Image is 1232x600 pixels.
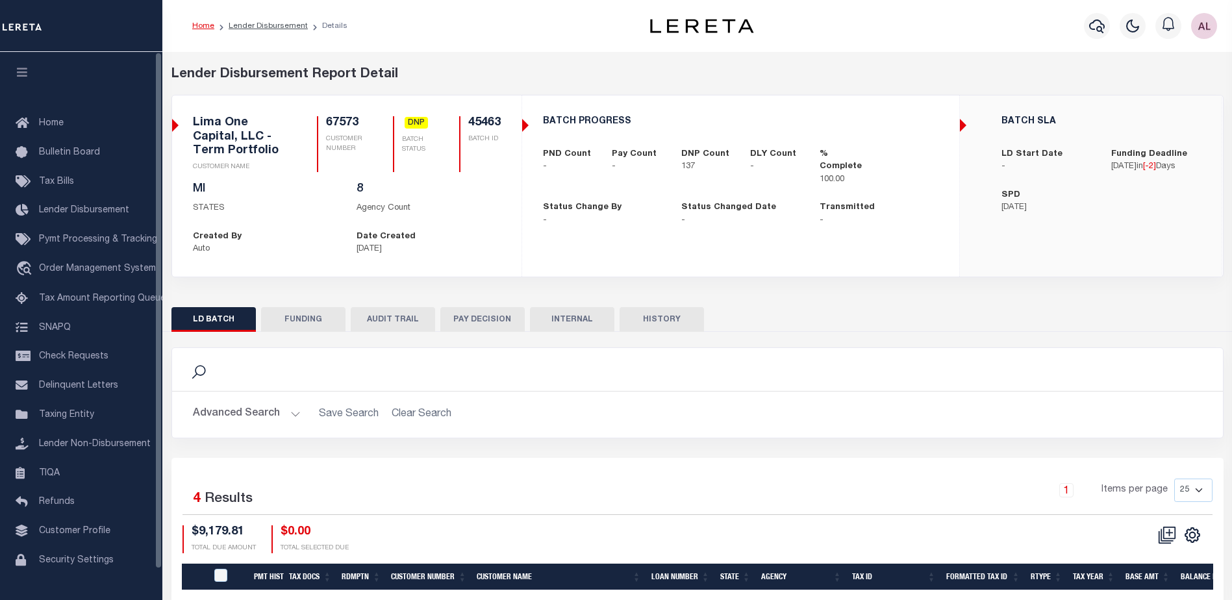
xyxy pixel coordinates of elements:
button: INTERNAL [530,307,614,332]
h5: MI [193,182,337,197]
h5: 67573 [326,116,362,131]
a: Home [192,22,214,30]
h5: 45463 [468,116,501,131]
th: &nbsp;&nbsp;&nbsp;&nbsp;&nbsp;&nbsp;&nbsp;&nbsp;&nbsp;&nbsp; [182,564,207,590]
a: 1 [1059,483,1074,497]
label: DNP Count [681,148,729,161]
span: Items per page [1101,483,1168,497]
p: [DATE] [1001,201,1092,214]
span: Lender Non-Disbursement [39,440,151,449]
p: - [1001,160,1092,173]
span: Tax Amount Reporting Queue [39,294,166,303]
p: CUSTOMER NUMBER [326,134,362,154]
p: Auto [193,243,337,256]
span: Refunds [39,497,75,506]
span: [ ] [1143,162,1156,171]
h4: $0.00 [281,525,349,540]
p: - [543,214,662,227]
p: - [681,214,800,227]
p: - [543,160,593,173]
label: SPD [1001,189,1020,202]
th: Tax Docs: activate to sort column ascending [284,564,337,590]
button: HISTORY [620,307,704,332]
p: TOTAL SELECTED DUE [281,544,349,553]
label: Date Created [357,231,416,244]
p: 137 [681,160,731,173]
label: DLY Count [750,148,796,161]
th: Loan Number: activate to sort column ascending [646,564,715,590]
span: Customer Profile [39,527,110,536]
a: DNP [405,118,428,129]
span: Delinquent Letters [39,381,118,390]
span: [DATE] [1111,162,1137,171]
h4: $9,179.81 [192,525,256,540]
label: Funding Deadline [1111,148,1187,161]
i: travel_explore [16,261,36,278]
span: -2 [1145,162,1153,171]
p: [DATE] [357,243,501,256]
th: Customer Number: activate to sort column ascending [386,564,471,590]
div: Lender Disbursement Report Detail [171,65,1224,84]
label: PND Count [543,148,591,161]
th: Customer Name: activate to sort column ascending [471,564,646,590]
p: STATES [193,202,337,215]
button: PAY DECISION [440,307,525,332]
img: logo-dark.svg [650,19,754,33]
p: in Days [1111,160,1201,173]
th: Tax Id: activate to sort column ascending [847,564,941,590]
p: - [612,160,662,173]
th: RType: activate to sort column ascending [1025,564,1068,590]
p: CUSTOMER NAME [193,162,286,172]
th: State: activate to sort column ascending [715,564,756,590]
th: Tax Year: activate to sort column ascending [1068,564,1120,590]
span: TIQA [39,468,60,477]
th: Agency: activate to sort column ascending [756,564,847,590]
span: Pymt Processing & Tracking [39,235,157,244]
p: TOTAL DUE AMOUNT [192,544,256,553]
span: Lender Disbursement [39,206,129,215]
span: Home [39,119,64,128]
span: DNP [405,117,428,129]
th: Base Amt: activate to sort column ascending [1120,564,1175,590]
button: LD BATCH [171,307,256,332]
label: LD Start Date [1001,148,1062,161]
span: 4 [193,492,201,506]
button: AUDIT TRAIL [351,307,435,332]
span: Security Settings [39,556,114,565]
th: Pmt Hist [249,564,284,590]
label: Created By [193,231,242,244]
span: Order Management System [39,264,156,273]
h5: BATCH SLA [1001,116,1201,127]
th: Rdmptn: activate to sort column ascending [336,564,386,590]
span: Check Requests [39,352,108,361]
th: Formatted Tax Id: activate to sort column ascending [941,564,1025,590]
p: BATCH ID [468,134,501,144]
span: SNAPQ [39,323,71,332]
label: Transmitted [820,201,875,214]
button: Advanced Search [193,402,301,427]
li: Details [308,20,347,32]
span: Taxing Entity [39,410,94,419]
p: BATCH STATUS [402,135,428,155]
span: Tax Bills [39,177,74,186]
button: FUNDING [261,307,346,332]
label: % Complete [820,148,870,173]
p: - [820,214,938,227]
p: 100.00 [820,173,870,186]
a: Lender Disbursement [229,22,308,30]
label: Status Change By [543,201,622,214]
h5: 8 [357,182,501,197]
h5: Lima One Capital, LLC - Term Portfolio [193,116,286,158]
h5: BATCH PROGRESS [543,116,938,127]
p: Agency Count [357,202,501,215]
span: Bulletin Board [39,148,100,157]
label: Results [205,489,253,510]
th: PayeePmtBatchStatus [207,564,249,590]
label: Pay Count [612,148,657,161]
p: - [750,160,800,173]
label: Status Changed Date [681,201,776,214]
